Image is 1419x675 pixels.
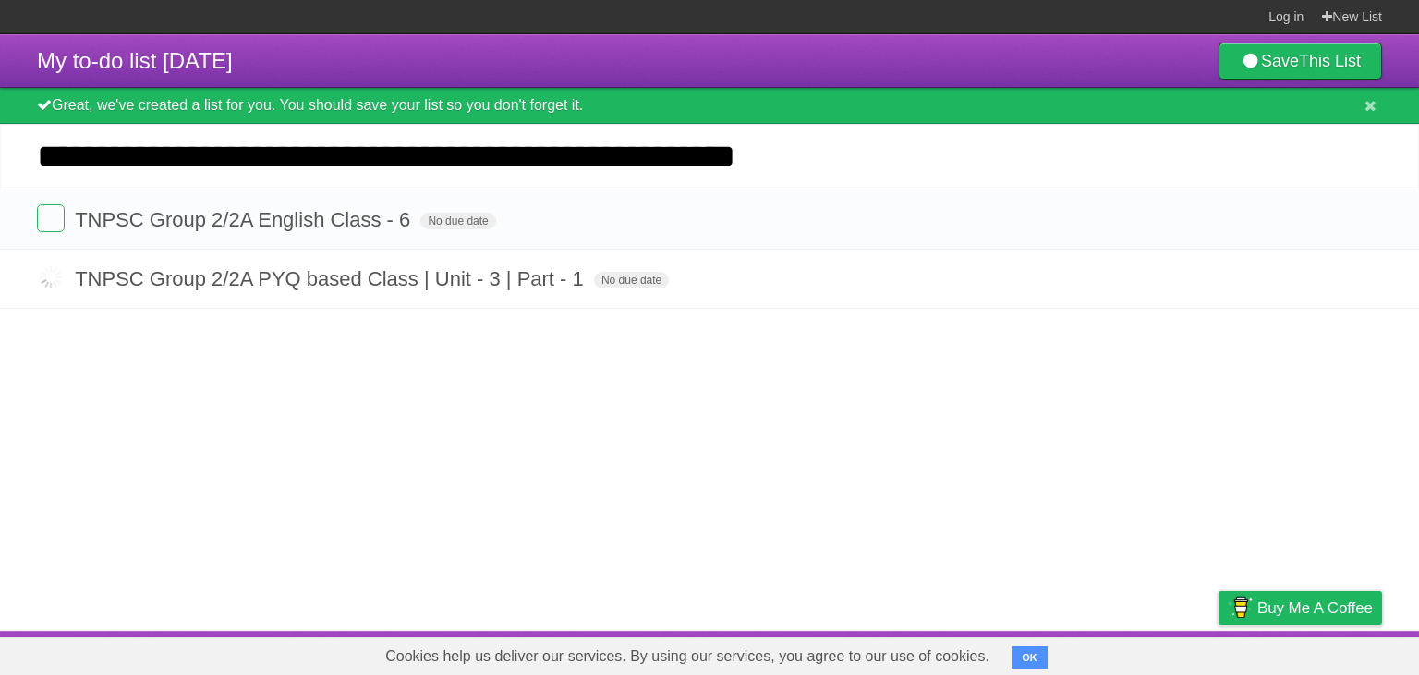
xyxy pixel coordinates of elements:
span: TNPSC Group 2/2A PYQ based Class | Unit - 3 | Part - 1 [75,267,588,290]
a: About [973,635,1012,670]
span: TNPSC Group 2/2A English Class - 6 [75,208,415,231]
span: My to-do list [DATE] [37,48,233,73]
span: Buy me a coffee [1257,592,1373,624]
a: Terms [1132,635,1172,670]
a: SaveThis List [1219,43,1382,80]
label: Star task [1269,264,1304,294]
span: No due date [420,213,495,229]
label: Star task [1269,204,1304,235]
label: Done [37,204,65,232]
span: Cookies help us deliver our services. By using our services, you agree to our use of cookies. [367,638,1008,675]
b: This List [1299,52,1361,70]
a: Suggest a feature [1266,635,1382,670]
a: Privacy [1195,635,1243,670]
span: No due date [594,272,669,288]
img: Buy me a coffee [1228,592,1253,623]
a: Developers [1034,635,1109,670]
label: Done [37,264,65,291]
a: Buy me a coffee [1219,591,1382,625]
button: OK [1012,646,1048,669]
